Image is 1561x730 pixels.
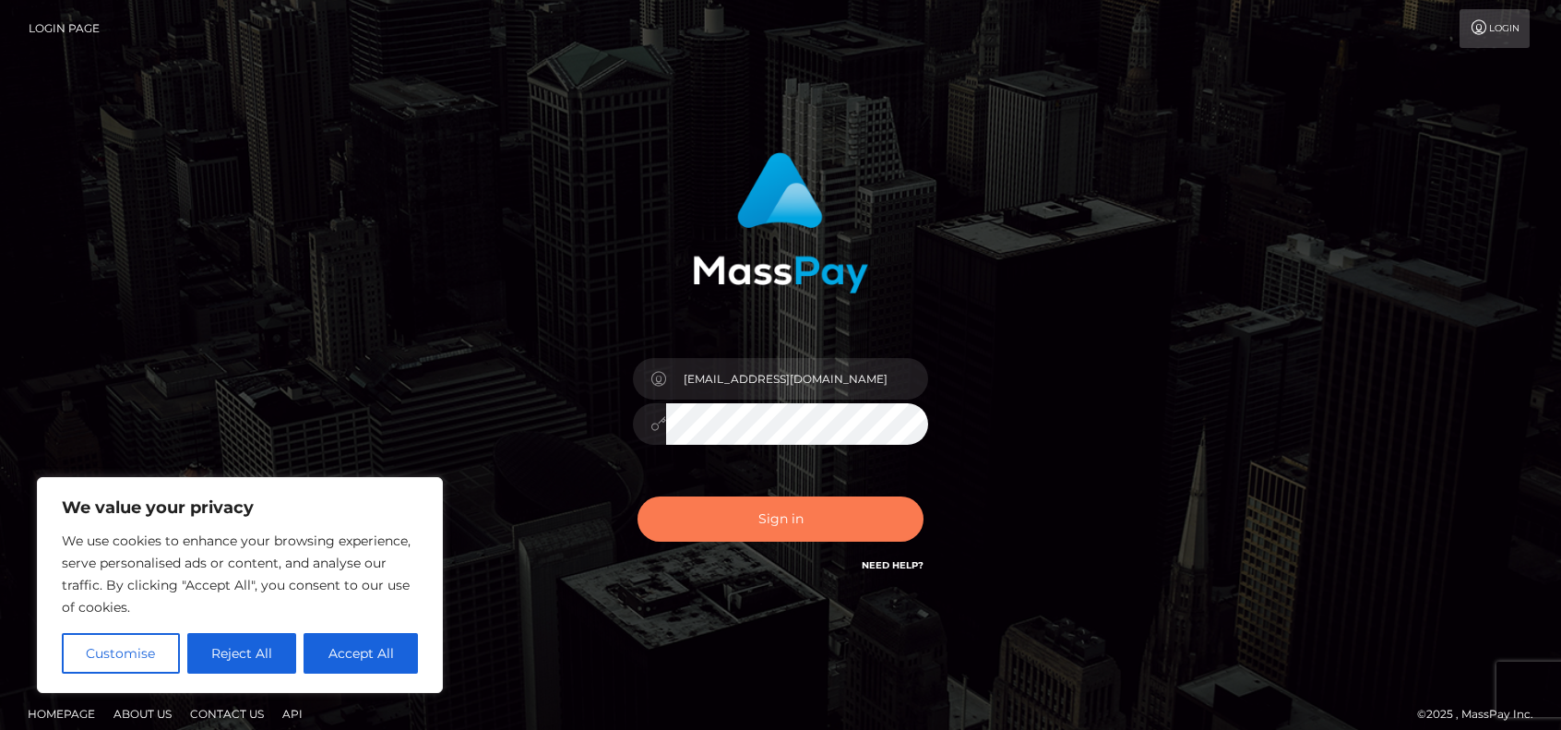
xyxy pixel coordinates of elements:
p: We value your privacy [62,497,418,519]
div: © 2025 , MassPay Inc. [1417,704,1547,724]
a: API [275,700,310,728]
button: Accept All [304,633,418,674]
button: Sign in [638,497,923,542]
a: Need Help? [862,559,923,571]
button: Reject All [187,633,297,674]
input: Username... [666,358,928,400]
a: Login [1460,9,1530,48]
button: Customise [62,633,180,674]
a: About Us [106,700,179,728]
a: Homepage [20,700,102,728]
a: Login Page [29,9,100,48]
div: We value your privacy [37,477,443,693]
img: MassPay Login [693,152,868,293]
p: We use cookies to enhance your browsing experience, serve personalised ads or content, and analys... [62,530,418,618]
a: Contact Us [183,700,271,728]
